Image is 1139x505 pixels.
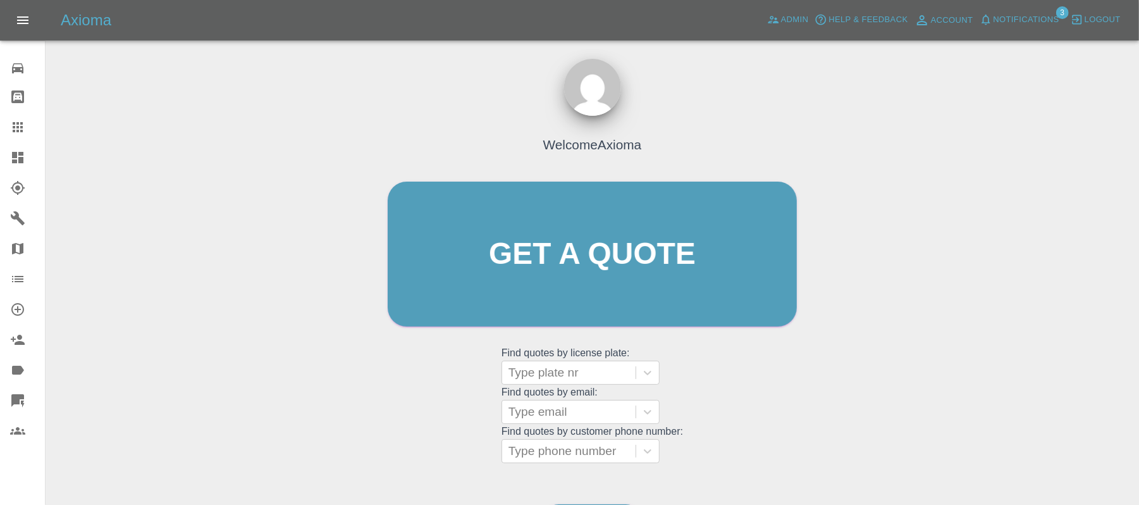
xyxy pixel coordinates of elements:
span: 3 [1056,6,1069,19]
h4: Welcome Axioma [543,135,642,154]
span: Admin [781,13,809,27]
a: Get a quote [388,182,797,327]
span: Help & Feedback [828,13,908,27]
span: Logout [1085,13,1121,27]
img: ... [564,59,621,116]
a: Account [911,10,976,30]
button: Open drawer [8,5,38,35]
grid: Find quotes by license plate: [502,347,683,385]
button: Help & Feedback [811,10,911,30]
button: Logout [1068,10,1124,30]
span: Notifications [994,13,1059,27]
grid: Find quotes by email: [502,387,683,424]
h5: Axioma [61,10,111,30]
span: Account [931,13,973,28]
grid: Find quotes by customer phone number: [502,426,683,463]
button: Notifications [976,10,1062,30]
a: Admin [764,10,812,30]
